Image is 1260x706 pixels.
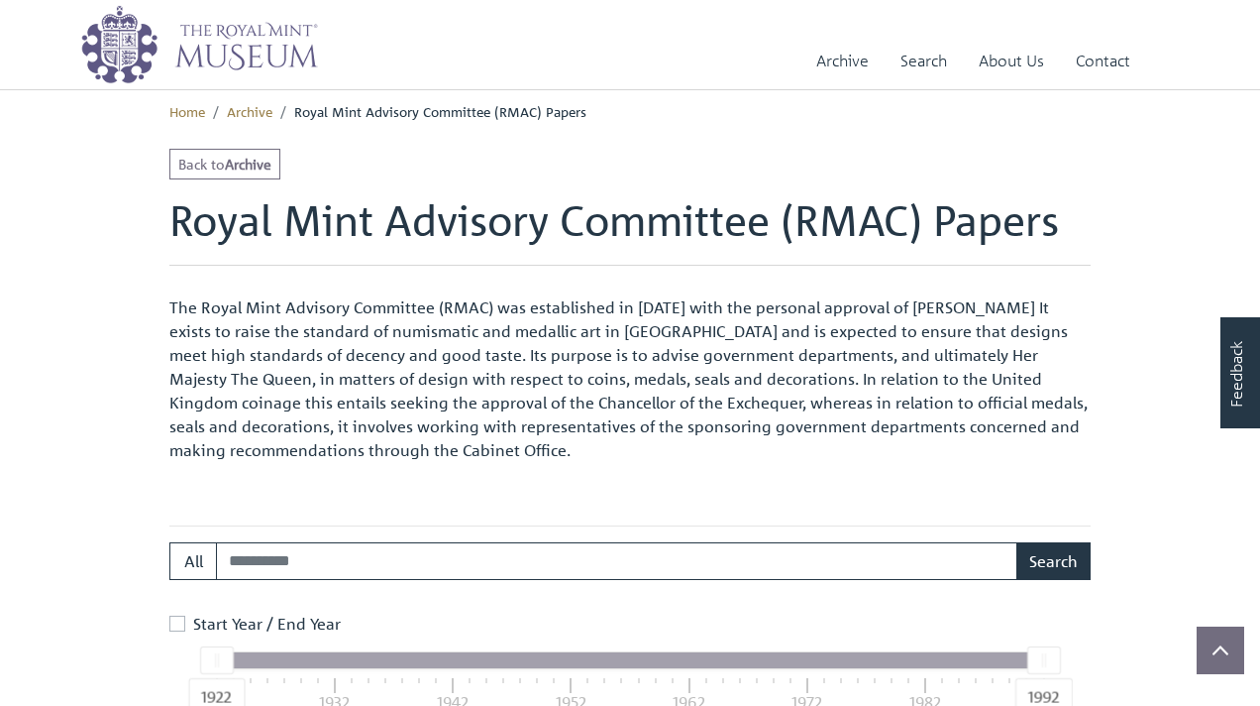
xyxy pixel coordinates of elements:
a: Archive [227,102,272,120]
a: Would you like to provide feedback? [1220,317,1260,428]
a: Search [900,33,947,89]
img: logo_wide.png [80,5,318,84]
a: Home [169,102,205,120]
button: Scroll to top [1197,627,1244,674]
button: All [169,542,217,580]
a: About Us [979,33,1044,89]
input: Search ... [216,542,1018,580]
span: Royal Mint Advisory Committee (RMAC) Papers [294,102,586,120]
a: Contact [1076,33,1130,89]
label: Start Year / End Year [193,612,341,636]
button: Search [1016,542,1091,580]
a: Back toArchive [169,149,280,179]
h1: Royal Mint Advisory Committee (RMAC) Papers [169,195,1091,265]
p: The Royal Mint Advisory Committee (RMAC) was established in [DATE] with the personal approval of ... [169,295,1091,462]
span: Feedback [1223,341,1247,408]
a: Archive [816,33,869,89]
strong: Archive [225,155,271,173]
